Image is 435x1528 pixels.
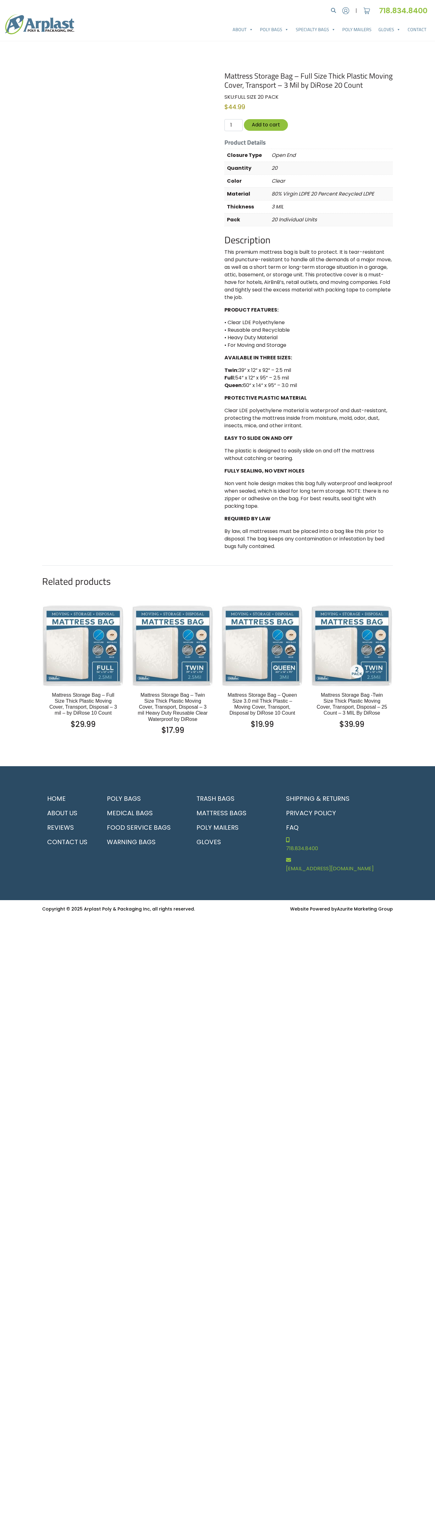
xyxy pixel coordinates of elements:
p: 3 MIL [272,201,393,213]
h2: Mattress Storage Bag – Queen Size 3.0 mil Thick Plastic – Moving Cover, Transport, Disposal by Di... [226,692,298,716]
button: Add to cart [244,119,288,131]
a: Mattress Storage Bag – Queen Size 3.0 mil Thick Plastic – Moving Cover, Transport, Disposal by Di... [226,692,298,730]
a: About Us [42,806,94,820]
p: 39” x 12” x 92” – 2.5 mil 54” x 12” x 95” – 2.5 mil 60” x 14” x 95” – 3.0 mil [224,367,393,389]
img: Mattress Storage Bag - Queen Size 3.0 mil Thick Plastic - Moving Cover, Transport, Disposal by Di... [221,605,303,687]
a: About [229,23,256,36]
b: Queen: [224,382,243,389]
img: logo [5,14,74,34]
a: Trash Bags [191,791,273,806]
h1: Mattress Storage Bag – Full Size Thick Plastic Moving Cover, Transport – 3 Mil by DiRose 20 Count [224,71,393,90]
a: Gloves [375,23,404,36]
p: 80% Virgin LDPE 20 Percent Recycled LDPE [272,188,393,200]
bdi: 44.99 [224,102,245,111]
a: Mattress Storage Bag -Twin Size Thick Plastic Moving Cover, Transport, Disposal – 25 Count – 3 MI... [316,692,388,730]
a: Contact Us [42,835,94,849]
a: Poly Bags [256,23,292,36]
span: $ [224,102,228,111]
a: Mattress Storage Bag – Twin Size Thick Plastic Moving Cover, Transport, Disposal – 3 mil Heavy Du... [137,692,209,736]
span: $ [162,725,166,735]
a: Warning Bags [102,835,184,849]
a: Mattress Bags [191,806,273,820]
bdi: 39.99 [339,719,364,729]
bdi: 17.99 [162,725,184,735]
p: The plastic is designed to easily slide on and off the mattress without catching or tearing. [224,447,393,462]
a: Mattress Storage Bag – Full Size Thick Plastic Moving Cover, Transport, Disposal – 3 mil – by DiR... [47,692,119,730]
b: REQUIRED BY LAW [224,515,271,522]
a: Shipping & Returns [281,791,393,806]
b: PRODUCT FEATURES: [224,306,278,313]
a: Contact [404,23,430,36]
img: Mattress Storage Bag - Twin Size Thick Plastic Moving Cover, Transport, Disposal - 3 mil Heavy Du... [132,605,214,687]
p: 20 [272,162,393,174]
p: Non vent hole design makes this bag fully waterproof and leakproof when sealed, which is ideal fo... [224,480,393,510]
a: [EMAIL_ADDRESS][DOMAIN_NAME] [281,855,393,875]
span: $ [251,719,256,729]
th: Material [224,187,272,200]
span: SKU: [224,93,278,101]
span: $ [339,719,344,729]
a: Specialty Bags [292,23,339,36]
h2: Description [224,234,393,246]
a: Home [42,791,94,806]
bdi: 29.99 [71,719,96,729]
a: Medical Bags [102,806,184,820]
b: AVAILABLE IN THREE SIZES: [224,354,292,361]
h2: Related products [42,576,393,587]
th: Thickness [224,200,272,213]
p: This premium mattress bag is built to protect. It is tear-resistant and puncture-resistant to han... [224,248,393,301]
a: Poly Mailers [339,23,375,36]
p: By law, all mattresses must be placed into a bag like this prior to disposal. The bag keeps any c... [224,528,393,550]
a: Reviews [42,820,94,835]
h2: Mattress Storage Bag – Full Size Thick Plastic Moving Cover, Transport, Disposal – 3 mil – by DiR... [47,692,119,716]
h2: Mattress Storage Bag -Twin Size Thick Plastic Moving Cover, Transport, Disposal – 25 Count – 3 MI... [316,692,388,716]
p: 20 Individual Units [272,213,393,226]
b: FULLY SEALING, NO VENT HOLES [224,467,305,474]
th: Pack [224,213,272,226]
small: Website Powered by [290,906,393,912]
input: Qty [224,119,243,131]
b: Full: [224,374,235,381]
b: PROTECTIVE PLASTIC MATERIAL [224,394,307,401]
img: Mattress Storage Bag - Full Size Thick Plastic Moving Cover, Transport, Disposal - 3 mil - by DiR... [42,605,124,687]
small: Copyright © 2025 Arplast Poly & Packaging Inc, all rights reserved. [42,906,195,912]
b: EASY TO SLIDE ON AND OFF [224,435,293,442]
b: Twin: [224,367,239,374]
a: Poly Mailers [191,820,273,835]
h2: Mattress Storage Bag – Twin Size Thick Plastic Moving Cover, Transport, Disposal – 3 mil Heavy Du... [137,692,209,722]
a: FAQ [281,820,393,835]
span: $ [71,719,75,729]
p: Clear LDE polyethylene material is waterproof and dust-resistant, protecting the mattress inside ... [224,407,393,429]
img: Mattress Storage Bag -Twin Size Thick Plastic Moving Cover, Transport, Disposal - 25 Count - 3 MI... [311,605,393,687]
a: Food Service Bags [102,820,184,835]
p: • Clear LDE Polyethylene • Reusable and Recyclable • Heavy Duty Material • For Moving and Storage [224,319,393,349]
th: Color [224,174,272,187]
a: Azurite Marketing Group [337,906,393,912]
p: Open End [272,149,393,162]
bdi: 19.99 [251,719,274,729]
a: 718.834.8400 [281,835,393,855]
th: Quantity [224,162,272,174]
a: Poly Bags [102,791,184,806]
table: Product Details [224,149,393,226]
h5: Product Details [224,139,393,146]
a: 718.834.8400 [379,5,430,16]
a: Gloves [191,835,273,849]
span: FULL SIZE 20 PACK [235,93,278,101]
th: Closure Type [224,149,272,162]
a: Privacy Policy [281,806,393,820]
span: | [355,7,357,14]
p: Clear [272,175,393,187]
